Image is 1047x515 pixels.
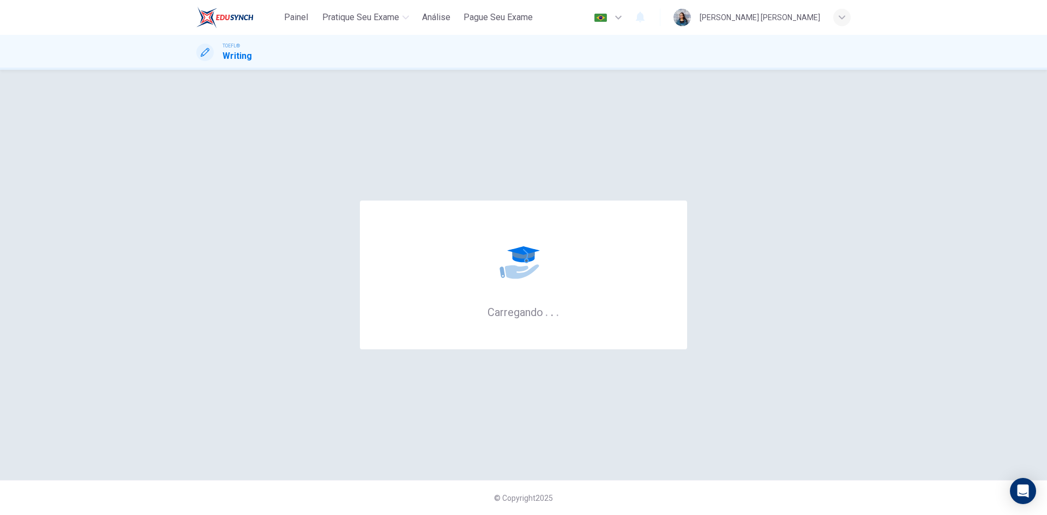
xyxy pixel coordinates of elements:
[279,8,314,27] button: Painel
[494,494,553,502] span: © Copyright 2025
[545,302,549,320] h6: .
[196,7,279,28] a: EduSynch logo
[459,8,537,27] button: Pague Seu Exame
[594,14,607,22] img: pt
[222,42,240,50] span: TOEFL®
[550,302,554,320] h6: .
[556,302,559,320] h6: .
[318,8,413,27] button: Pratique seu exame
[700,11,820,24] div: [PERSON_NAME] [PERSON_NAME]
[464,11,533,24] span: Pague Seu Exame
[488,305,559,319] h6: Carregando
[222,50,252,63] h1: Writing
[284,11,308,24] span: Painel
[418,8,455,27] button: Análise
[322,11,399,24] span: Pratique seu exame
[422,11,450,24] span: Análise
[196,7,254,28] img: EduSynch logo
[1010,478,1036,504] div: Open Intercom Messenger
[673,9,691,26] img: Profile picture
